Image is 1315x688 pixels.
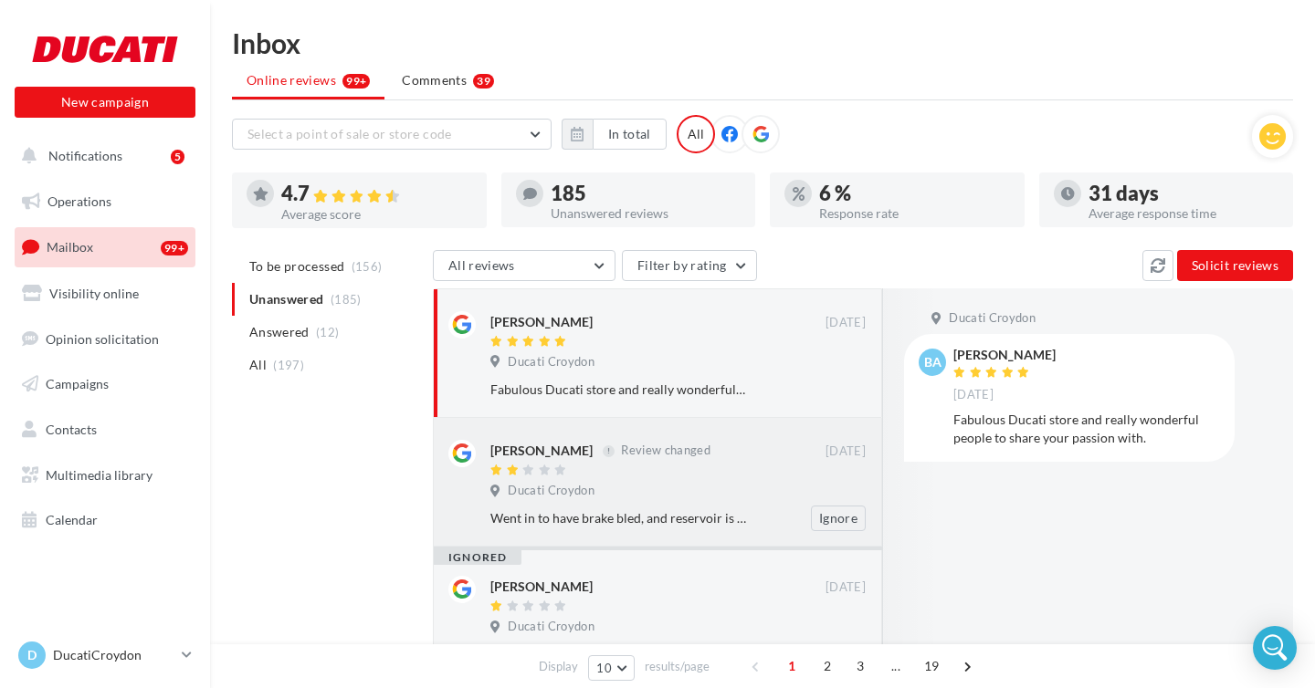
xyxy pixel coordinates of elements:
button: Filter by rating [622,250,757,281]
span: To be processed [249,257,344,276]
button: Notifications 5 [11,137,192,175]
div: Response rate [819,207,1010,220]
a: Opinion solicitation [11,320,199,359]
span: Campaigns [46,376,109,391]
p: DucatiCroydon [53,646,174,664]
button: New campaign [15,87,195,118]
div: Average score [281,208,472,221]
span: All [249,356,267,374]
div: Average response time [1089,207,1279,220]
button: In total [593,119,667,150]
a: Calendar [11,501,199,539]
span: Contacts [46,422,97,437]
span: Review changed [621,443,710,458]
span: Ducati Croydon [949,310,1036,327]
span: 1 [777,652,806,681]
span: [DATE] [826,443,866,460]
span: ... [881,652,910,681]
span: [DATE] [826,315,866,331]
div: [PERSON_NAME] [953,349,1056,361]
div: 5 [171,150,184,164]
span: (156) [352,259,383,274]
span: (12) [316,325,339,339]
a: Operations [11,182,199,221]
button: In total [562,119,667,150]
div: Went in to have brake bled, and reservoir is barely above minimum a couple of weeks later... Are ... [490,509,747,527]
button: Select a point of sale or store code [232,119,552,150]
span: Ducati Croydon [508,354,594,370]
div: Fabulous Ducati store and really wonderful people to share your passion with. [490,380,747,399]
a: Mailbox99+ [11,227,199,266]
div: [PERSON_NAME] [490,313,593,331]
span: Operations [47,193,111,209]
div: ignored [434,550,521,565]
button: Ignore [811,506,866,531]
button: Solicit reviews [1177,250,1293,281]
span: Comments [402,71,467,89]
div: 6 % [819,183,1010,203]
div: Unanswered reviews [551,207,742,220]
div: Inbox [232,29,1293,57]
div: 4.7 [281,183,472,204]
span: [DATE] [826,579,866,596]
span: 10 [596,661,612,675]
a: D DucatiCroydon [15,638,195,672]
span: All reviews [448,257,515,273]
div: [PERSON_NAME] [490,442,593,460]
span: Visibility online [49,286,139,301]
span: Display [539,658,578,675]
div: 31 days [1089,183,1279,203]
span: Ducati Croydon [508,619,594,635]
span: BA [924,353,942,371]
div: 99+ [161,241,188,255]
a: Visibility online [11,275,199,313]
div: 185 [551,183,742,203]
div: Snap tools on your bike refuse to fix. Never on time with service absolute joke of a workshop and... [490,641,866,660]
span: 19 [917,652,947,681]
button: All reviews [433,250,615,281]
span: (197) [273,358,304,372]
a: Campaigns [11,365,199,403]
span: Calendar [46,512,98,527]
span: D [27,646,37,664]
span: Mailbox [47,239,93,255]
a: Multimedia library [11,456,199,495]
span: 2 [813,652,842,681]
div: All [677,115,715,153]
span: 3 [846,652,875,681]
div: Fabulous Ducati store and really wonderful people to share your passion with. [953,411,1220,447]
span: Select a point of sale or store code [247,126,452,141]
span: results/page [645,658,710,675]
span: Answered [249,323,310,341]
span: [DATE] [953,387,994,403]
a: Contacts [11,411,199,449]
span: Opinion solicitation [46,330,159,346]
div: Open Intercom Messenger [1253,626,1297,670]
span: Ducati Croydon [508,483,594,499]
span: Notifications [48,148,122,163]
button: 10 [588,655,635,681]
div: 39 [473,74,494,89]
span: Multimedia library [46,467,153,483]
div: [PERSON_NAME] [490,578,593,596]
